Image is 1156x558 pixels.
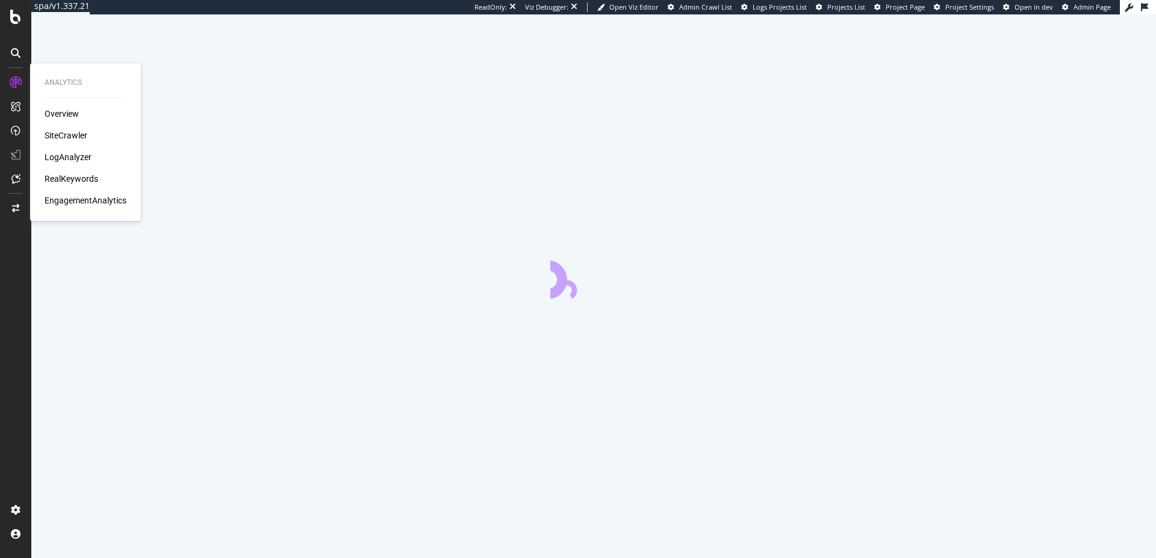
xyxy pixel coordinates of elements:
[934,2,994,12] a: Project Settings
[609,2,659,11] span: Open Viz Editor
[827,2,865,11] span: Projects List
[45,194,126,206] a: EngagementAnalytics
[886,2,925,11] span: Project Page
[525,2,568,12] div: Viz Debugger:
[550,255,637,299] div: animation
[1062,2,1111,12] a: Admin Page
[945,2,994,11] span: Project Settings
[1003,2,1053,12] a: Open in dev
[474,2,507,12] div: ReadOnly:
[668,2,732,12] a: Admin Crawl List
[679,2,732,11] span: Admin Crawl List
[45,151,92,163] a: LogAnalyzer
[741,2,807,12] a: Logs Projects List
[753,2,807,11] span: Logs Projects List
[1074,2,1111,11] span: Admin Page
[1015,2,1053,11] span: Open in dev
[597,2,659,12] a: Open Viz Editor
[45,129,87,141] a: SiteCrawler
[45,78,126,88] div: Analytics
[816,2,865,12] a: Projects List
[45,173,98,185] a: RealKeywords
[874,2,925,12] a: Project Page
[45,108,79,120] a: Overview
